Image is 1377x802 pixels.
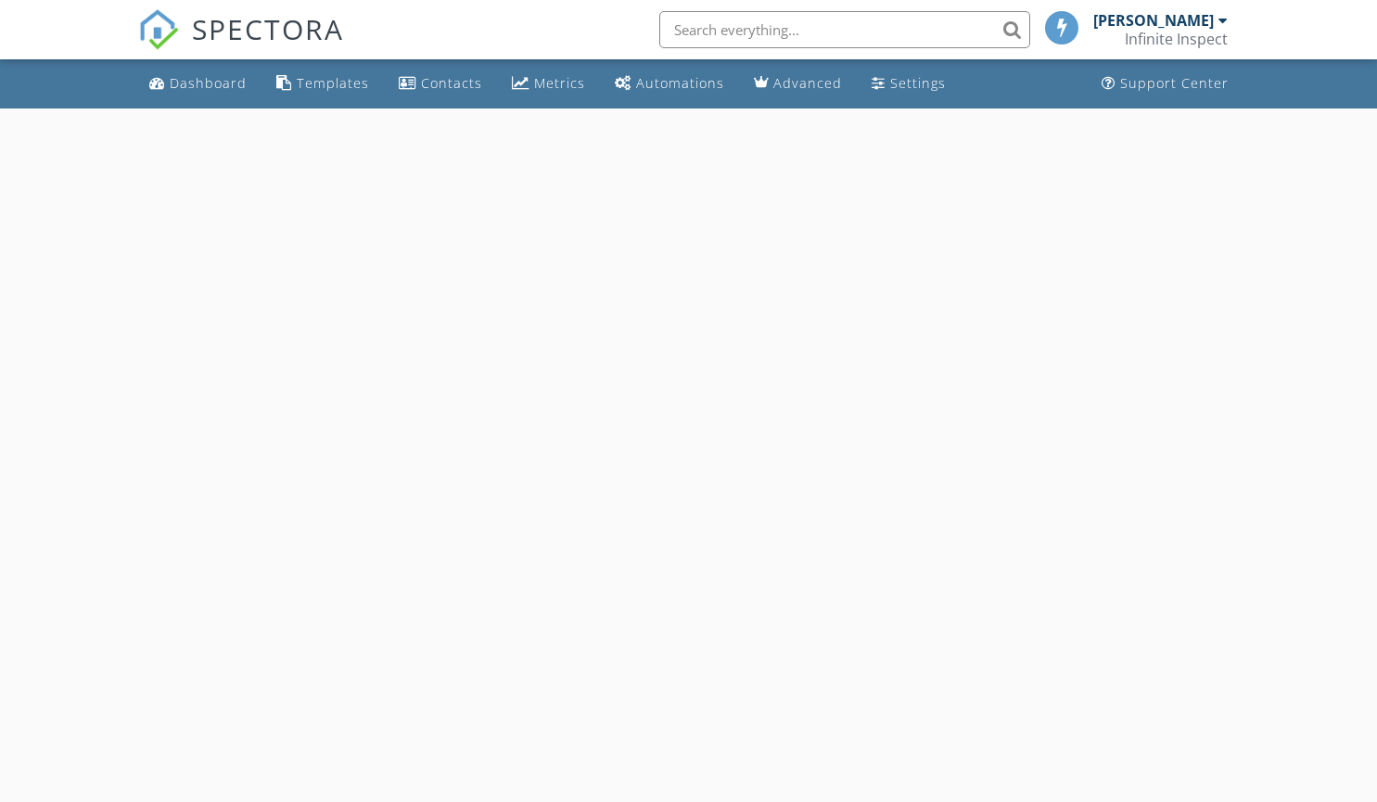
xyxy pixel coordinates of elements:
[659,11,1030,48] input: Search everything...
[138,9,179,50] img: The Best Home Inspection Software - Spectora
[269,67,376,101] a: Templates
[504,67,593,101] a: Metrics
[421,74,482,92] div: Contacts
[192,9,344,48] span: SPECTORA
[138,25,344,64] a: SPECTORA
[1093,11,1214,30] div: [PERSON_NAME]
[1125,30,1228,48] div: Infinite Inspect
[170,74,247,92] div: Dashboard
[1094,67,1236,101] a: Support Center
[391,67,490,101] a: Contacts
[864,67,953,101] a: Settings
[297,74,369,92] div: Templates
[142,67,254,101] a: Dashboard
[890,74,946,92] div: Settings
[607,67,732,101] a: Automations (Basic)
[636,74,724,92] div: Automations
[773,74,842,92] div: Advanced
[746,67,849,101] a: Advanced
[1120,74,1229,92] div: Support Center
[534,74,585,92] div: Metrics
